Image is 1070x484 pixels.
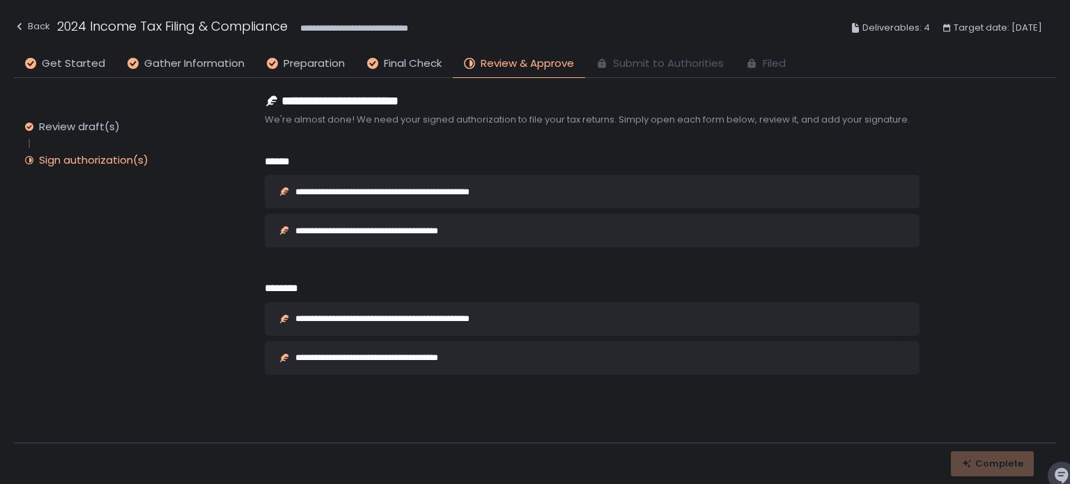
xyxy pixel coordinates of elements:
span: Submit to Authorities [613,56,724,72]
span: Preparation [284,56,345,72]
span: Deliverables: 4 [862,19,930,36]
span: Target date: [DATE] [954,19,1042,36]
span: Final Check [384,56,442,72]
span: Filed [763,56,786,72]
div: Back [14,18,50,35]
span: Get Started [42,56,105,72]
button: Back [14,17,50,40]
span: Gather Information [144,56,245,72]
span: We're almost done! We need your signed authorization to file your tax returns. Simply open each f... [265,114,920,126]
span: Review & Approve [481,56,574,72]
div: Sign authorization(s) [39,153,148,167]
h1: 2024 Income Tax Filing & Compliance [57,17,288,36]
div: Review draft(s) [39,120,120,134]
